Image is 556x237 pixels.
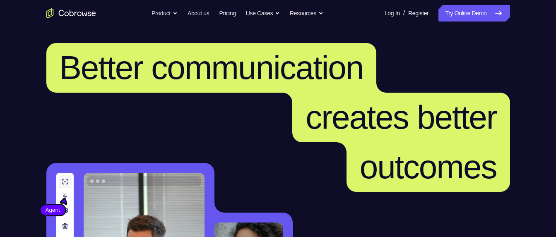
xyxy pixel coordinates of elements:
span: outcomes [360,148,497,185]
a: Pricing [219,5,236,22]
button: Use Cases [246,5,280,22]
a: Log In [385,5,400,22]
a: Go to the home page [46,8,96,18]
button: Product [152,5,178,22]
button: Resources [290,5,323,22]
span: Agent [41,206,65,214]
a: About us [188,5,209,22]
a: Register [408,5,428,22]
span: creates better [306,99,496,136]
span: Better communication [60,49,363,86]
a: Try Online Demo [438,5,510,22]
span: / [403,8,405,18]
